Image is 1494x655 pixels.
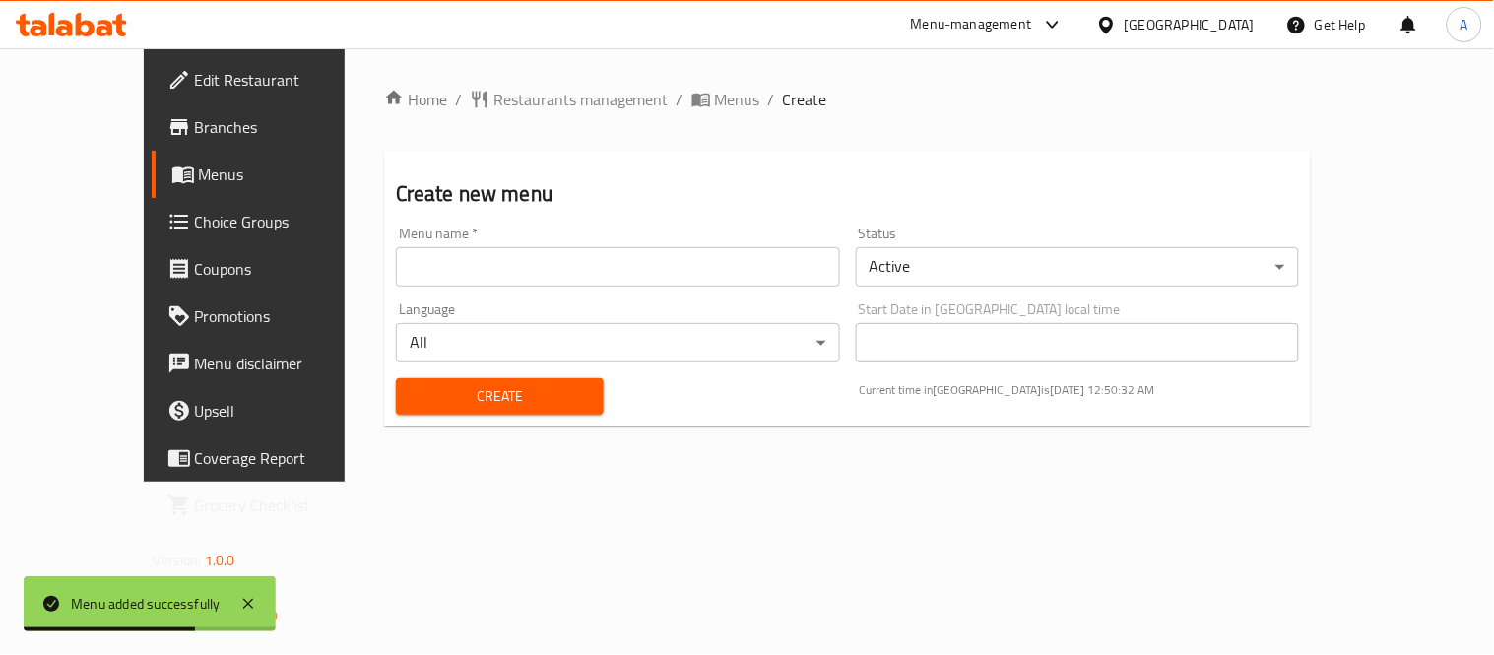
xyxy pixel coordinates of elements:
a: Coupons [152,245,393,293]
a: Coverage Report [152,434,393,482]
span: 1.0.0 [205,548,235,573]
span: Edit Restaurant [195,68,377,92]
div: Menu-management [911,13,1032,36]
div: Menu added successfully [71,593,221,615]
button: Create [396,378,604,415]
span: A [1461,14,1468,35]
span: Menus [715,88,760,111]
a: Grocery Checklist [152,482,393,529]
a: Promotions [152,293,393,340]
li: / [677,88,683,111]
a: Home [384,88,447,111]
p: Current time in [GEOGRAPHIC_DATA] is [DATE] 12:50:32 AM [860,381,1300,399]
span: Branches [195,115,377,139]
span: Choice Groups [195,210,377,233]
div: All [396,323,840,362]
a: Restaurants management [470,88,669,111]
div: [GEOGRAPHIC_DATA] [1125,14,1255,35]
span: Menu disclaimer [195,352,377,375]
li: / [768,88,775,111]
span: Promotions [195,304,377,328]
span: Restaurants management [493,88,669,111]
a: Menus [691,88,760,111]
span: Coupons [195,257,377,281]
a: Branches [152,103,393,151]
a: Choice Groups [152,198,393,245]
h2: Create new menu [396,179,1300,209]
nav: breadcrumb [384,88,1312,111]
span: Create [783,88,827,111]
input: Please enter Menu name [396,247,840,287]
span: Menus [199,163,377,186]
span: Version: [154,548,202,573]
span: Create [412,384,588,409]
a: Edit Restaurant [152,56,393,103]
span: Upsell [195,399,377,423]
a: Menu disclaimer [152,340,393,387]
span: Coverage Report [195,446,377,470]
div: Active [856,247,1300,287]
a: Upsell [152,387,393,434]
span: Grocery Checklist [195,493,377,517]
a: Menus [152,151,393,198]
li: / [455,88,462,111]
